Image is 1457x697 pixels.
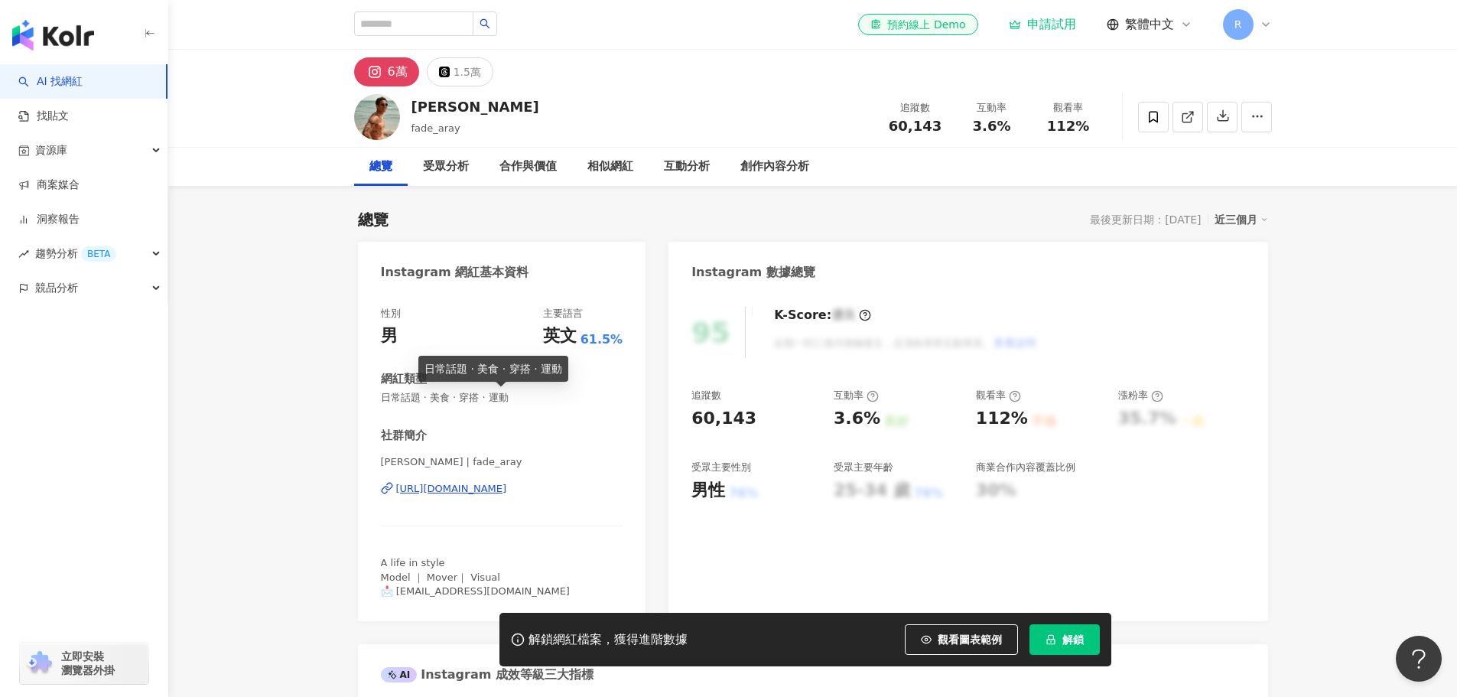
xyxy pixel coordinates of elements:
div: 相似網紅 [587,158,633,176]
span: 資源庫 [35,133,67,168]
img: chrome extension [24,651,54,676]
span: 競品分析 [35,271,78,305]
div: [PERSON_NAME] [411,97,539,116]
a: 預約線上 Demo [858,14,977,35]
div: 最後更新日期：[DATE] [1090,213,1201,226]
span: 觀看圖表範例 [938,633,1002,646]
a: [URL][DOMAIN_NAME] [381,482,623,496]
div: 互動率 [834,389,879,402]
span: R [1234,16,1242,33]
div: 6萬 [388,61,408,83]
a: 找貼文 [18,109,69,124]
div: 解鎖網紅檔案，獲得進階數據 [528,632,688,648]
span: rise [18,249,29,259]
div: 性別 [381,307,401,321]
div: 3.6% [834,407,880,431]
div: 男性 [691,479,725,503]
div: 受眾分析 [423,158,469,176]
div: AI [381,667,418,682]
div: 追蹤數 [886,100,945,116]
div: 受眾主要年齡 [834,461,893,474]
span: 3.6% [973,119,1011,134]
div: 主要語言 [543,307,583,321]
span: A life in style Model ｜ Mover｜ Visual 📩 [EMAIL_ADDRESS][DOMAIN_NAME] [381,557,570,596]
div: Instagram 成效等級三大指標 [381,666,594,683]
div: 總覽 [369,158,392,176]
span: 112% [1047,119,1090,134]
button: 1.5萬 [427,57,493,86]
a: 商案媒合 [18,178,80,193]
button: 解鎖 [1029,624,1100,655]
div: 漲粉率 [1118,389,1163,402]
span: 立即安裝 瀏覽器外掛 [61,650,115,677]
div: 商業合作內容覆蓋比例 [976,461,1075,474]
div: 日常話題 · 美食 · 穿搭 · 運動 [418,356,568,382]
div: 追蹤數 [691,389,721,402]
span: 趨勢分析 [35,236,116,271]
div: 60,143 [691,407,756,431]
div: 近三個月 [1215,210,1268,230]
div: K-Score : [774,307,871,324]
div: 受眾主要性別 [691,461,751,474]
span: 解鎖 [1062,633,1084,646]
div: 預約線上 Demo [870,17,965,32]
span: 日常話題 · 美食 · 穿搭 · 運動 [381,391,623,405]
div: 112% [976,407,1028,431]
span: [PERSON_NAME] | fade_aray [381,455,623,469]
div: 合作與價值 [499,158,557,176]
a: searchAI 找網紅 [18,74,83,90]
div: 英文 [543,324,577,348]
div: Instagram 網紅基本資料 [381,264,529,281]
img: KOL Avatar [354,94,400,140]
div: 創作內容分析 [740,158,809,176]
div: 1.5萬 [454,61,481,83]
div: 互動分析 [664,158,710,176]
div: BETA [81,246,116,262]
div: 互動率 [963,100,1021,116]
div: 觀看率 [1039,100,1098,116]
button: 觀看圖表範例 [905,624,1018,655]
span: 繁體中文 [1125,16,1174,33]
div: Instagram 數據總覽 [691,264,815,281]
img: logo [12,20,94,50]
a: 申請試用 [1009,17,1076,32]
div: 觀看率 [976,389,1021,402]
button: 6萬 [354,57,419,86]
a: 洞察報告 [18,212,80,227]
span: search [480,18,490,29]
div: 男 [381,324,398,348]
div: [URL][DOMAIN_NAME] [396,482,507,496]
span: fade_aray [411,122,460,134]
div: 網紅類型 [381,371,427,387]
div: 社群簡介 [381,428,427,444]
span: lock [1046,634,1056,645]
div: 總覽 [358,209,389,230]
a: chrome extension立即安裝 瀏覽器外掛 [20,643,148,684]
span: 60,143 [889,118,942,134]
span: 61.5% [581,331,623,348]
